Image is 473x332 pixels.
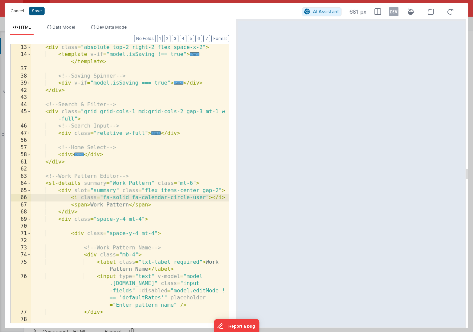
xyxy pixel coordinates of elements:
[97,25,127,30] span: Dev Data Model
[164,35,170,42] button: 2
[11,144,31,152] div: 57
[19,25,31,30] span: HTML
[11,65,31,73] div: 37
[11,130,31,137] div: 47
[11,44,31,51] div: 13
[11,216,31,223] div: 69
[11,173,31,180] div: 63
[211,35,229,42] button: Format
[11,187,31,194] div: 65
[11,223,31,230] div: 70
[313,9,339,14] span: AI Assistant
[11,237,31,244] div: 72
[11,273,31,309] div: 76
[195,35,202,42] button: 6
[11,101,31,109] div: 44
[11,230,31,237] div: 71
[11,259,31,273] div: 75
[174,81,183,85] span: ...
[11,309,31,316] div: 77
[11,108,31,123] div: 45
[11,51,31,65] div: 14
[11,94,31,101] div: 43
[302,7,342,16] button: AI Assistant
[11,73,31,80] div: 38
[188,35,194,42] button: 5
[157,35,163,42] button: 1
[151,131,161,135] span: ...
[11,87,31,94] div: 42
[11,251,31,259] div: 74
[11,137,31,144] div: 56
[11,123,31,130] div: 46
[29,7,45,15] button: Save
[74,153,84,156] span: ...
[134,35,156,42] button: No Folds
[11,316,31,323] div: 78
[11,180,31,187] div: 64
[11,80,31,87] div: 39
[11,323,31,330] div: 79
[7,6,27,16] button: Cancel
[180,35,186,42] button: 4
[172,35,178,42] button: 3
[350,8,366,16] span: 681 px
[53,25,75,30] span: Data Model
[190,52,199,56] span: ...
[11,194,31,201] div: 66
[203,35,210,42] button: 7
[11,201,31,209] div: 67
[11,151,31,159] div: 58
[11,166,31,173] div: 62
[11,208,31,216] div: 68
[11,244,31,252] div: 73
[11,159,31,166] div: 61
